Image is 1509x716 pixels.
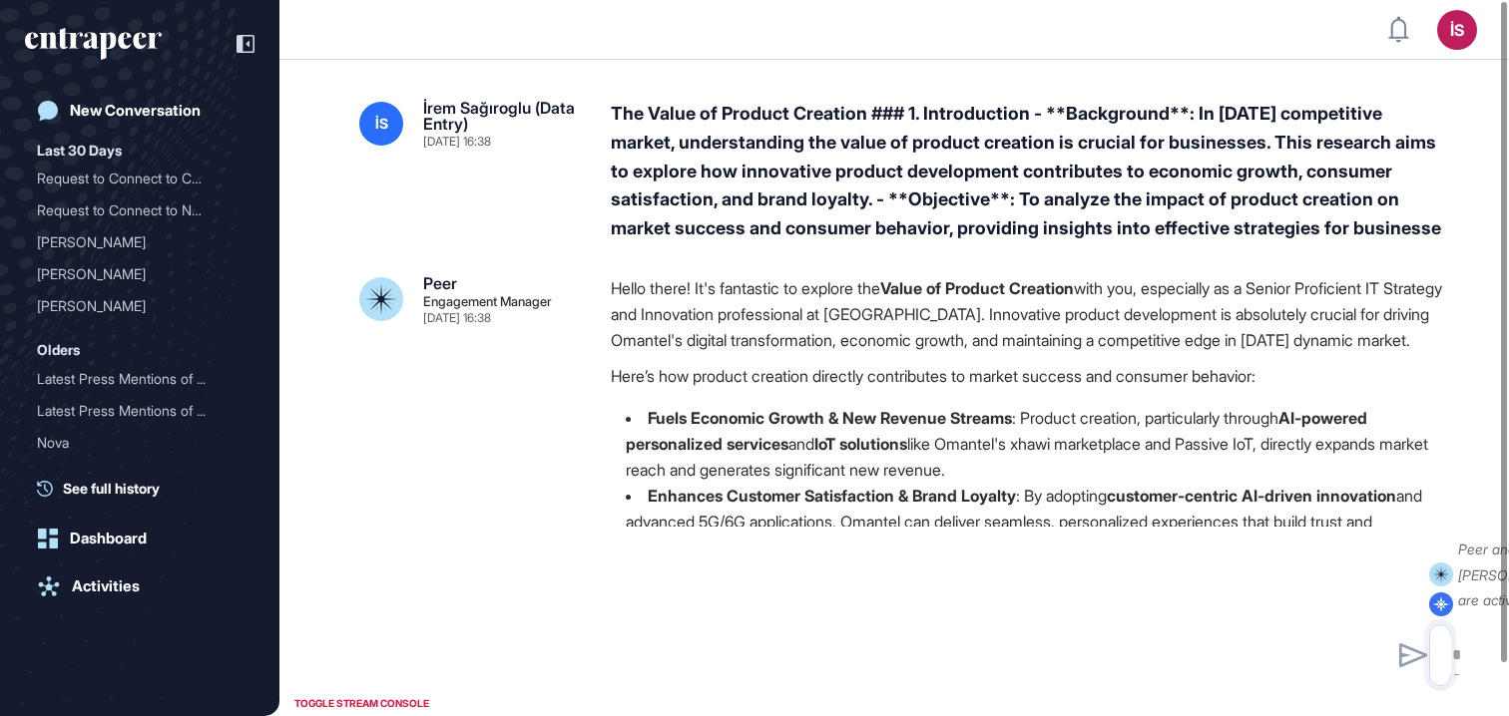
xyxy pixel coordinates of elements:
strong: Enhances Customer Satisfaction & Brand Loyalty [648,486,1016,506]
div: Request to Connect to Nova [37,194,243,226]
a: Activities [25,566,254,606]
strong: IoT solutions [814,434,907,454]
div: Articles on Tesla [37,459,227,491]
a: Dashboard [25,519,254,558]
div: Request to Connect to Cur... [37,163,227,194]
div: [DATE] 16:38 [423,312,491,324]
div: New Conversation [70,102,201,120]
div: Nova [37,427,243,459]
button: İS [1437,10,1477,50]
div: İrem Sağıroglu (Data Entry) [423,100,579,132]
div: entrapeer-logo [25,28,162,60]
div: [PERSON_NAME] [37,258,227,290]
div: Curie [37,226,243,258]
div: Latest Press Mentions of Open AI [37,363,243,395]
strong: Value of Product Creation [880,278,1074,298]
div: [PERSON_NAME] [37,290,227,322]
div: Peer [423,275,457,291]
div: Last 30 Days [37,139,122,163]
div: Latest Press Mentions of ... [37,363,227,395]
span: See full history [63,478,160,499]
div: Articles on Tesla [37,459,243,491]
strong: customer-centric AI-driven innovation [1107,486,1396,506]
p: Here’s how product creation directly contributes to market success and consumer behavior: [611,363,1445,389]
div: Dashboard [70,530,147,547]
div: Olders [37,338,80,362]
div: The Value of Product Creation ### 1. Introduction - **Background**: In [DATE] competitive market,... [611,100,1445,243]
div: Request to Connect to Nov... [37,194,227,226]
div: Engagement Manager [423,295,552,308]
div: Latest Press Mentions of OpenAI [37,395,243,427]
div: [PERSON_NAME] [37,226,227,258]
strong: AI-powered personalized services [626,408,1367,454]
div: Latest Press Mentions of ... [37,395,227,427]
strong: Fuels Economic Growth & New Revenue Streams [648,408,1012,428]
li: : By adopting and advanced 5G/6G applications, Omantel can deliver seamless, personalized experie... [611,483,1445,560]
span: İS [375,116,388,132]
div: Request to Connect to Curie [37,163,243,194]
div: Nova [37,427,227,459]
p: Hello there! It's fantastic to explore the with you, especially as a Senior Proficient IT Strateg... [611,275,1445,353]
a: New Conversation [25,91,254,131]
div: Curie [37,290,243,322]
div: Activities [72,577,140,595]
div: [DATE] 16:38 [423,136,491,148]
a: See full history [37,478,254,499]
div: Curie [37,258,243,290]
li: : Product creation, particularly through and like Omantel's xhawi marketplace and Passive IoT, di... [611,405,1445,483]
div: TOGGLE STREAM CONSOLE [289,691,434,716]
